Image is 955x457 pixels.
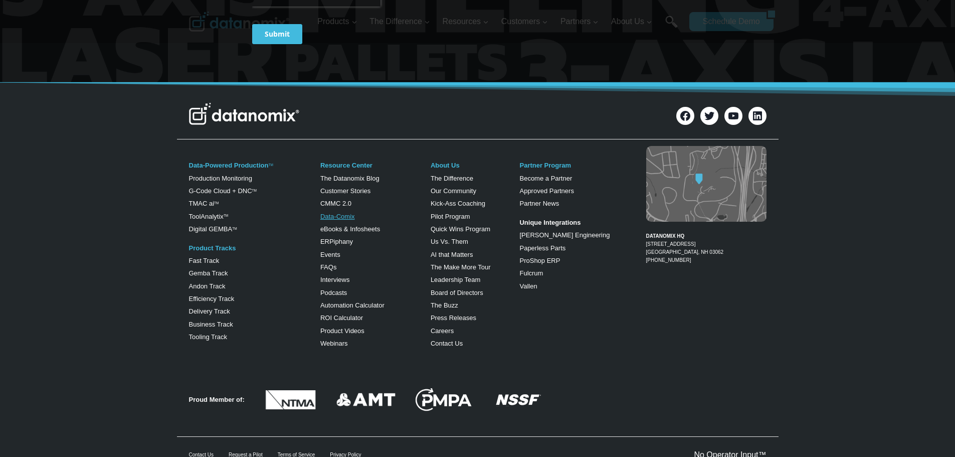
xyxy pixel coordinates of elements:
[320,251,340,258] a: Events
[519,244,565,252] a: Paperless Parts
[431,276,481,283] a: Leadership Team
[431,213,470,220] a: Pilot Program
[226,42,271,51] span: Phone number
[431,314,476,322] a: Press Releases
[189,162,269,169] a: Data-Powered Production
[320,225,380,233] a: eBooks & Infosheets
[320,340,348,347] a: Webinars
[431,187,476,195] a: Our Community
[320,213,355,220] a: Data-Comix
[320,175,379,182] a: The Datanomix Blog
[112,224,127,231] a: Terms
[519,200,559,207] a: Partner News
[189,295,235,302] a: Efficiency Track
[226,1,258,10] span: Last Name
[268,163,273,167] a: TM
[189,282,226,290] a: Andon Track
[189,308,230,315] a: Delivery Track
[320,314,363,322] a: ROI Calculator
[189,175,252,182] a: Production Monitoring
[214,201,219,205] sup: TM
[189,269,228,277] a: Gemba Track
[431,162,460,169] a: About Us
[431,327,454,335] a: Careers
[646,224,767,264] figcaption: [PHONE_NUMBER]
[189,103,299,125] img: Datanomix Logo
[431,251,473,258] a: AI that Matters
[431,200,485,207] a: Kick-Ass Coaching
[519,257,560,264] a: ProShop ERP
[189,333,228,341] a: Tooling Track
[252,189,257,192] sup: TM
[431,289,483,296] a: Board of Directors
[224,214,228,217] a: TM
[320,238,353,245] a: ERPiphany
[431,225,490,233] a: Quick Wins Program
[136,224,169,231] a: Privacy Policy
[320,327,364,335] a: Product Videos
[646,233,685,239] strong: DATANOMIX HQ
[226,124,264,133] span: State/Region
[189,396,245,403] strong: Proud Member of:
[519,219,581,226] strong: Unique Integrations
[320,289,347,296] a: Podcasts
[189,244,236,252] a: Product Tracks
[189,257,220,264] a: Fast Track
[320,187,370,195] a: Customer Stories
[431,238,468,245] a: Us Vs. Them
[646,146,767,222] img: Datanomix map image
[646,241,724,255] a: [STREET_ADDRESS][GEOGRAPHIC_DATA], NH 03062
[320,263,337,271] a: FAQs
[519,162,571,169] a: Partner Program
[519,282,537,290] a: Vallen
[519,231,610,239] a: [PERSON_NAME] Engineering
[431,340,463,347] a: Contact Us
[232,227,237,230] sup: TM
[189,225,237,233] a: Digital GEMBATM
[320,276,350,283] a: Interviews
[431,301,458,309] a: The Buzz
[320,200,351,207] a: CMMC 2.0
[189,187,257,195] a: G-Code Cloud + DNCTM
[519,187,574,195] a: Approved Partners
[431,263,491,271] a: The Make More Tour
[431,175,473,182] a: The Difference
[189,321,233,328] a: Business Track
[189,200,219,207] a: TMAC aiTM
[320,301,385,309] a: Automation Calculator
[189,213,224,220] a: ToolAnalytix
[519,269,543,277] a: Fulcrum
[320,162,372,169] a: Resource Center
[519,175,572,182] a: Become a Partner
